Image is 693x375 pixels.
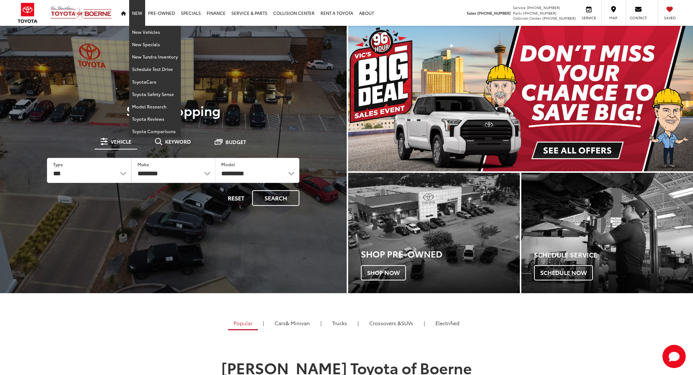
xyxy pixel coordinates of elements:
span: Parts [513,10,522,16]
a: Popular [228,317,258,330]
a: Shop Pre-Owned Shop Now [348,173,520,293]
svg: Start Chat [662,345,686,368]
span: & Minivan [286,319,310,327]
li: | [261,319,266,327]
p: Start Shopping [31,103,316,117]
span: Sales [467,10,476,16]
li: | [422,319,427,327]
span: Keyword [165,139,191,144]
h4: Schedule Service [534,251,693,259]
span: Shop Now [361,265,406,280]
li: | [356,319,361,327]
button: Reset [222,190,251,206]
span: [PHONE_NUMBER] [523,10,557,16]
span: Schedule Now [534,265,593,280]
span: [PHONE_NUMBER] [527,5,560,10]
a: Cars [269,317,315,329]
div: Toyota [348,173,520,293]
a: Schedule Service Schedule Now [521,173,693,293]
a: Toyota Comparisons [129,125,181,137]
button: Search [252,190,299,206]
a: SUVs [364,317,419,329]
label: Type [53,161,63,167]
div: Toyota [521,173,693,293]
span: Service [513,5,526,10]
img: Vic Vaughan Toyota of Boerne [50,5,112,20]
span: [PHONE_NUMBER] [477,10,511,16]
label: Make [138,161,149,167]
h3: Shop Pre-Owned [361,249,520,258]
a: ToyotaCare [129,76,181,88]
span: [PHONE_NUMBER] [542,15,576,21]
a: New Tundra Inventory [129,51,181,63]
span: Saved [662,15,678,20]
span: Budget [226,139,246,144]
a: Model Research [129,100,181,113]
a: Electrified [430,317,465,329]
span: Contact [630,15,647,20]
button: Toggle Chat Window [662,345,686,368]
a: Trucks [327,317,353,329]
span: Map [605,15,621,20]
span: Collision Center [513,15,541,21]
span: Crossovers & [369,319,401,327]
a: New Vehicles [129,26,181,38]
a: Toyota Safety Sense [129,88,181,100]
label: Model [221,161,235,167]
li: | [319,319,323,327]
a: Toyota Reviews [129,113,181,125]
span: Service [581,15,597,20]
a: Schedule Test Drive [129,63,181,75]
a: New Specials [129,38,181,51]
span: Vehicle [111,139,131,144]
